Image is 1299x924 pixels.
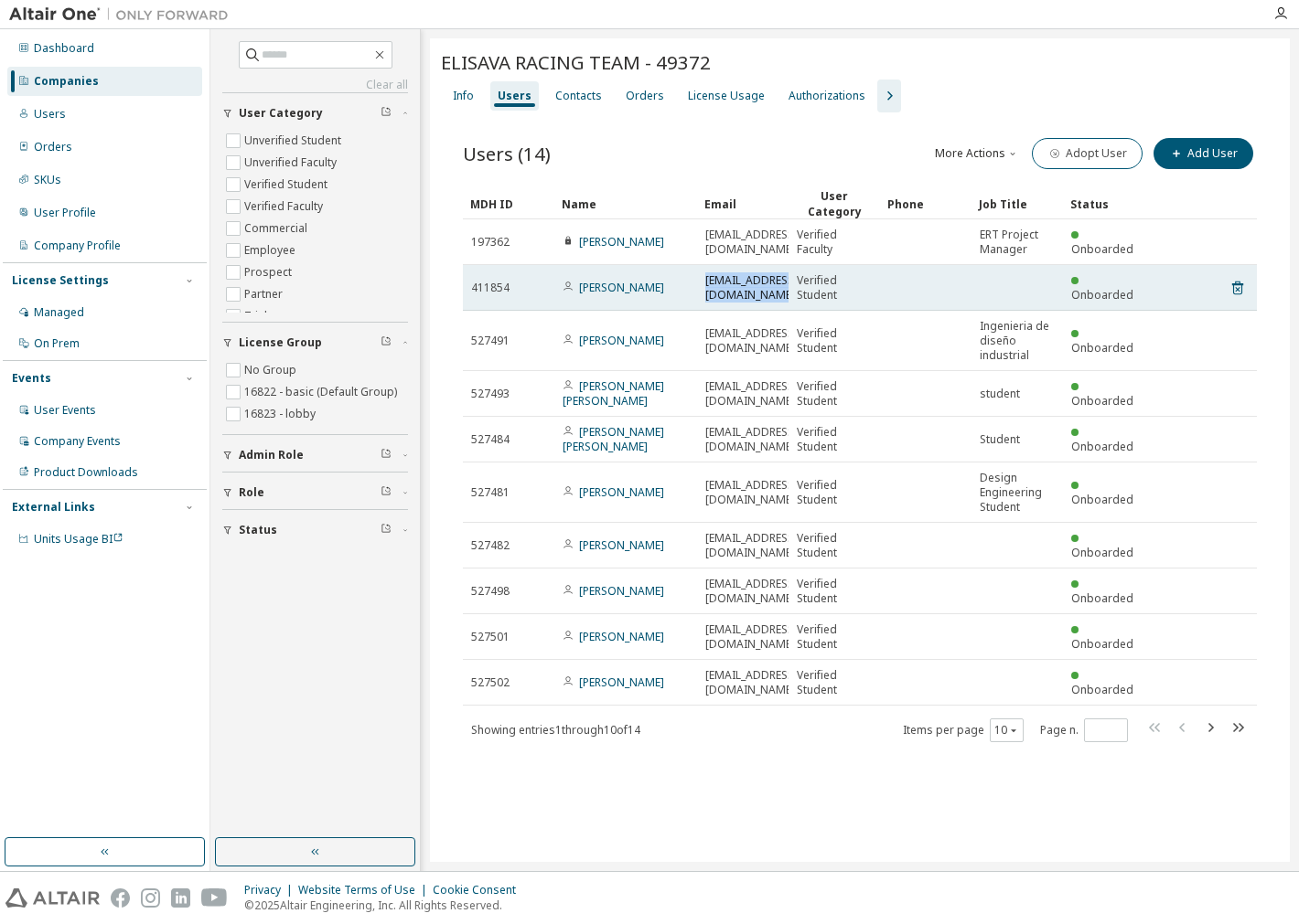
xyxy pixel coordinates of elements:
span: Onboarded [1071,682,1133,697]
a: [PERSON_NAME] [PERSON_NAME] [563,378,664,409]
div: License Settings [12,273,109,288]
span: Onboarded [1071,241,1133,257]
span: Showing entries 1 through 10 of 14 [471,722,640,738]
button: User Category [222,93,408,133]
label: No Group [244,359,300,381]
div: Companies [34,74,99,89]
span: License Group [239,335,322,350]
div: External Links [12,500,95,515]
span: Verified Student [797,425,872,454]
span: Onboarded [1071,439,1133,454]
span: Clear filter [381,335,392,350]
div: Contacts [555,89,602,103]
span: Verified Student [797,273,872,303]
span: Status [239,523,277,537]
div: User Category [796,188,873,219]
span: Units Usage BI [34,531,123,547]
span: [EMAIL_ADDRESS][DOMAIN_NAME] [705,622,798,652]
a: [PERSON_NAME] [579,234,664,250]
p: © 2025 Altair Engineering, Inc. All Rights Reserved. [244,897,527,913]
label: Partner [244,283,286,305]
div: Job Title [979,189,1056,218]
img: altair_logo.svg [5,888,100,908]
span: 527502 [471,675,510,690]
div: License Usage [688,89,765,103]
button: Admin Role [222,435,408,475]
span: Onboarded [1071,492,1133,507]
div: Authorizations [789,89,865,103]
a: [PERSON_NAME] [579,484,664,500]
div: SKUs [34,173,61,187]
div: User Profile [34,206,96,220]
span: Clear filter [381,106,392,121]
label: Verified Student [244,174,331,196]
a: [PERSON_NAME] [579,280,664,295]
button: Role [222,473,408,513]
span: 527484 [471,432,510,447]
span: Verified Student [797,577,872,606]
a: [PERSON_NAME] [579,537,664,553]
span: Items per page [903,718,1024,742]
span: Onboarded [1071,636,1133,652]
label: Prospect [244,261,295,283]
label: Employee [244,239,299,261]
div: Managed [34,305,84,320]
span: [EMAIL_ADDRESS][DOMAIN_NAME] [705,478,798,507]
label: Trial [244,305,271,327]
a: [PERSON_NAME] [579,674,664,690]
div: Product Downloads [34,465,138,480]
div: Company Events [34,434,121,449]
span: Verified Student [797,326,872,356]
span: Verified Student [797,668,872,697]
span: Verified Student [797,531,872,560]
label: Verified Faculty [244,196,327,218]
span: [EMAIL_ADDRESS][DOMAIN_NAME] [705,228,798,257]
span: Ingenieria de diseño industrial [980,319,1055,363]
span: [EMAIL_ADDRESS][DOMAIN_NAME] [705,531,798,560]
span: 527498 [471,584,510,599]
span: Admin Role [239,448,304,462]
button: 10 [994,723,1019,738]
span: Design Engineering Student [980,471,1055,515]
label: Commercial [244,218,311,239]
label: 16822 - basic (Default Group) [244,381,401,403]
span: 527481 [471,485,510,500]
span: Verified Student [797,622,872,652]
span: ERT Project Manager [980,228,1055,257]
a: Clear all [222,78,408,92]
span: 197362 [471,235,510,250]
div: Events [12,371,51,386]
span: Verified Faculty [797,228,872,257]
span: Page n. [1040,718,1128,742]
span: [EMAIL_ADDRESS][DOMAIN_NAME] [705,273,798,303]
div: Privacy [244,883,298,897]
span: [EMAIL_ADDRESS][DOMAIN_NAME] [705,425,798,454]
span: Clear filter [381,448,392,462]
div: Users [34,107,66,122]
span: [EMAIL_ADDRESS][DOMAIN_NAME] [705,577,798,606]
div: Website Terms of Use [298,883,433,897]
span: Clear filter [381,523,392,537]
span: [EMAIL_ADDRESS][DOMAIN_NAME] [705,326,798,356]
img: youtube.svg [201,888,228,908]
div: Orders [34,140,72,154]
div: On Prem [34,336,80,351]
span: 527482 [471,538,510,553]
span: Onboarded [1071,590,1133,606]
label: Unverified Student [244,130,345,152]
label: Unverified Faculty [244,152,340,174]
button: Adopt User [1032,138,1143,169]
div: Orders [626,89,664,103]
span: Onboarded [1071,393,1133,409]
span: Onboarded [1071,340,1133,356]
span: Users (14) [463,141,551,166]
img: linkedin.svg [171,888,190,908]
span: Onboarded [1071,287,1133,303]
a: [PERSON_NAME] [PERSON_NAME] [563,424,664,454]
span: ELISAVA RACING TEAM - 49372 [441,49,711,75]
button: License Group [222,323,408,363]
span: Student [980,432,1020,447]
span: User Category [239,106,323,121]
div: Dashboard [34,41,94,56]
button: More Actions [933,138,1021,169]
